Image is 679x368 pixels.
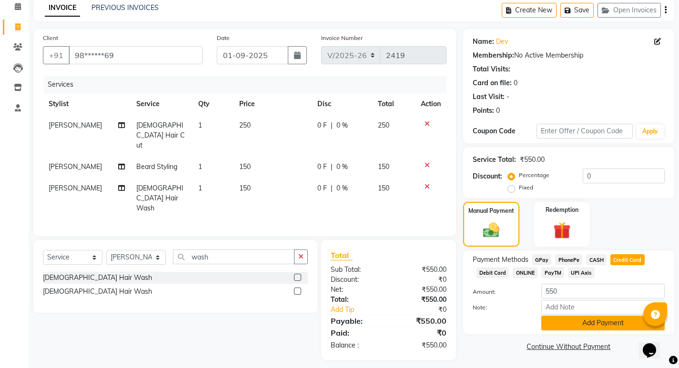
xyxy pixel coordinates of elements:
[637,124,664,139] button: Apply
[586,254,607,265] span: CASH
[555,254,582,265] span: PhonePe
[317,162,327,172] span: 0 F
[43,273,152,283] div: [DEMOGRAPHIC_DATA] Hair Wash
[473,171,502,181] div: Discount:
[519,183,533,192] label: Fixed
[49,162,102,171] span: [PERSON_NAME]
[336,120,348,130] span: 0 %
[378,121,389,129] span: 250
[639,330,669,358] iframe: chat widget
[541,316,665,330] button: Add Payment
[336,183,348,193] span: 0 %
[331,183,333,193] span: |
[324,265,388,275] div: Sub Total:
[136,184,183,212] span: [DEMOGRAPHIC_DATA] Hair Wash
[324,315,388,327] div: Payable:
[496,37,508,47] a: Dev
[473,37,494,47] div: Name:
[496,106,500,116] div: 0
[502,3,557,18] button: Create New
[372,93,415,115] th: Total
[473,255,528,265] span: Payment Methods
[465,342,672,352] a: Continue Without Payment
[44,76,454,93] div: Services
[69,46,203,64] input: Search by Name/Mobile/Email/Code
[331,120,333,130] span: |
[324,305,399,315] a: Add Tip
[91,3,159,12] a: PREVIOUS INVOICES
[331,162,333,172] span: |
[473,106,494,116] div: Points:
[198,162,202,171] span: 1
[466,303,534,312] label: Note:
[473,50,514,60] div: Membership:
[513,267,537,278] span: ONLINE
[537,124,633,139] input: Enter Offer / Coupon Code
[388,275,453,285] div: ₹0
[378,162,389,171] span: 150
[468,207,514,215] label: Manual Payment
[217,34,230,42] label: Date
[321,34,363,42] label: Invoice Number
[239,184,251,192] span: 150
[388,265,453,275] div: ₹550.00
[324,285,388,295] div: Net:
[136,121,185,149] span: [DEMOGRAPHIC_DATA] Hair Cut
[568,267,595,278] span: UPI Axis
[473,126,537,136] div: Coupon Code
[336,162,348,172] span: 0 %
[312,93,373,115] th: Disc
[466,288,534,296] label: Amount:
[610,254,645,265] span: Credit Card
[476,267,509,278] span: Debit Card
[388,327,453,338] div: ₹0
[317,120,327,130] span: 0 F
[198,121,202,129] span: 1
[478,221,505,240] img: _cash.svg
[473,155,516,165] div: Service Total:
[233,93,311,115] th: Price
[415,93,446,115] th: Action
[598,3,661,18] button: Open Invoices
[514,78,517,88] div: 0
[324,295,388,305] div: Total:
[546,206,578,214] label: Redemption
[519,171,549,179] label: Percentage
[198,184,202,192] span: 1
[399,305,454,315] div: ₹0
[388,340,453,350] div: ₹550.00
[43,34,58,42] label: Client
[49,184,102,192] span: [PERSON_NAME]
[541,284,665,298] input: Amount
[388,295,453,305] div: ₹550.00
[520,155,545,165] div: ₹550.00
[49,121,102,129] span: [PERSON_NAME]
[324,275,388,285] div: Discount:
[541,300,665,315] input: Add Note
[473,64,510,74] div: Total Visits:
[532,254,552,265] span: GPay
[548,220,576,241] img: _gift.svg
[388,285,453,295] div: ₹550.00
[239,121,251,129] span: 250
[388,315,453,327] div: ₹550.00
[239,162,251,171] span: 150
[324,340,388,350] div: Balance :
[131,93,193,115] th: Service
[560,3,594,18] button: Save
[173,249,294,264] input: Search or Scan
[317,183,327,193] span: 0 F
[43,93,131,115] th: Stylist
[43,46,70,64] button: +91
[193,93,234,115] th: Qty
[324,327,388,338] div: Paid:
[473,50,665,60] div: No Active Membership
[541,267,564,278] span: PayTM
[473,78,512,88] div: Card on file:
[331,250,353,260] span: Total
[43,287,152,297] div: [DEMOGRAPHIC_DATA] Hair Wash
[473,92,505,102] div: Last Visit:
[507,92,509,102] div: -
[136,162,177,171] span: Beard Styling
[378,184,389,192] span: 150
